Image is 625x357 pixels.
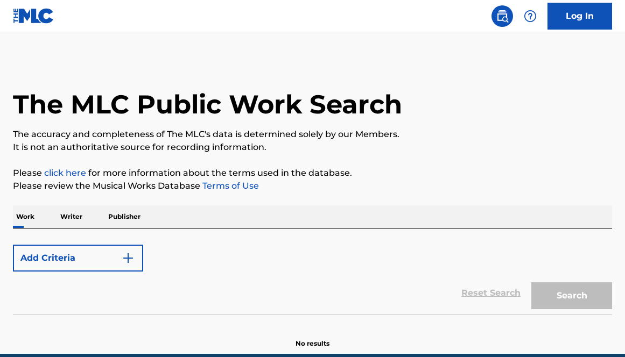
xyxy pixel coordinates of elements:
[105,205,144,228] p: Publisher
[296,326,329,348] p: No results
[13,141,612,154] p: It is not an authoritative source for recording information.
[122,252,135,265] img: 9d2ae6d4665cec9f34b9.svg
[13,8,54,24] img: MLC Logo
[13,239,612,315] form: Search Form
[13,205,38,228] p: Work
[57,205,86,228] p: Writer
[519,5,541,27] div: Help
[524,10,537,23] img: help
[13,88,402,120] h1: The MLC Public Work Search
[496,10,509,23] img: search
[13,167,612,180] p: Please for more information about the terms used in the database.
[200,181,259,191] a: Terms of Use
[491,5,513,27] a: Public Search
[547,3,612,30] a: Log In
[13,180,612,192] p: Please review the Musical Works Database
[13,245,143,272] button: Add Criteria
[13,128,612,141] p: The accuracy and completeness of The MLC's data is determined solely by our Members.
[44,168,86,178] a: click here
